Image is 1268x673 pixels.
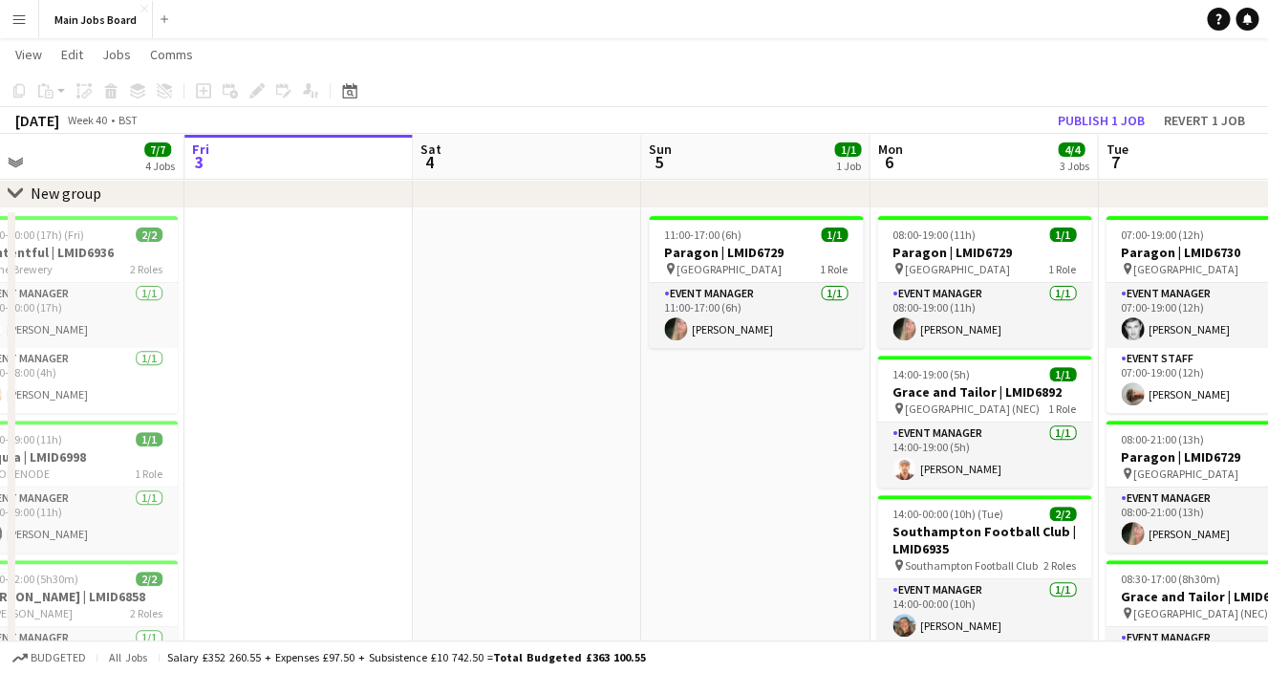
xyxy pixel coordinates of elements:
div: New group [31,184,101,203]
span: 2/2 [1049,507,1076,521]
div: [DATE] [15,111,59,130]
span: Tue [1106,141,1128,158]
span: [GEOGRAPHIC_DATA] (NEC) [1133,606,1268,620]
div: 4 Jobs [145,159,175,173]
span: [GEOGRAPHIC_DATA] [1133,467,1238,481]
app-card-role: Event Manager1/108:00-19:00 (11h)[PERSON_NAME] [877,283,1091,348]
span: 11:00-17:00 (6h) [664,228,741,242]
span: [GEOGRAPHIC_DATA] [677,262,782,276]
span: 1 Role [1048,262,1076,276]
span: View [15,46,42,63]
span: Fri [192,141,209,158]
span: 2/2 [136,572,162,586]
span: 1/1 [1049,367,1076,381]
div: 1 Job [835,159,860,173]
span: All jobs [105,650,151,664]
span: 2 Roles [130,606,162,620]
button: Publish 1 job [1050,108,1152,133]
span: 08:00-19:00 (11h) [892,228,976,242]
h3: Southampton Football Club | LMID6935 [877,523,1091,557]
span: Mon [877,141,902,158]
h3: Paragon | LMID6729 [649,244,863,261]
span: 6 [874,151,902,173]
span: 14:00-00:00 (10h) (Tue) [892,507,1003,521]
span: 1 Role [135,467,162,481]
span: 08:00-21:00 (13h) [1121,432,1204,446]
div: Salary £352 260.55 + Expenses £97.50 + Subsistence £10 742.50 = [167,650,646,664]
span: Southampton Football Club [905,558,1038,573]
app-job-card: 14:00-19:00 (5h)1/1Grace and Tailor | LMID6892 [GEOGRAPHIC_DATA] (NEC)1 RoleEvent Manager1/114:00... [877,356,1091,488]
app-card-role: Event Manager1/114:00-19:00 (5h)[PERSON_NAME] [877,423,1091,488]
span: Total Budgeted £363 100.55 [493,650,646,664]
span: 14:00-19:00 (5h) [892,367,970,381]
a: Jobs [95,42,139,67]
button: Main Jobs Board [39,1,153,38]
span: [GEOGRAPHIC_DATA] [1133,262,1238,276]
span: [GEOGRAPHIC_DATA] [905,262,1010,276]
span: Edit [61,46,83,63]
app-card-role: Event Manager1/111:00-17:00 (6h)[PERSON_NAME] [649,283,863,348]
span: 4/4 [1058,142,1085,157]
button: Budgeted [10,647,89,668]
span: 2 Roles [1043,558,1076,573]
span: 7/7 [144,142,171,157]
app-job-card: 08:00-19:00 (11h)1/1Paragon | LMID6729 [GEOGRAPHIC_DATA]1 RoleEvent Manager1/108:00-19:00 (11h)[P... [877,216,1091,348]
span: 2 Roles [130,262,162,276]
h3: Grace and Tailor | LMID6892 [877,383,1091,401]
span: 1 Role [820,262,848,276]
span: Sat [420,141,441,158]
app-card-role: Event Manager1/114:00-00:00 (10h)[PERSON_NAME] [877,579,1091,644]
span: 1 Role [1048,402,1076,416]
a: Edit [54,42,91,67]
a: View [8,42,50,67]
span: Jobs [102,46,131,63]
a: Comms [142,42,201,67]
div: 3 Jobs [1059,159,1088,173]
span: Comms [150,46,193,63]
div: BST [118,113,138,127]
span: 4 [418,151,441,173]
span: Week 40 [63,113,111,127]
span: 1/1 [834,142,861,157]
span: 3 [189,151,209,173]
button: Revert 1 job [1156,108,1253,133]
app-job-card: 11:00-17:00 (6h)1/1Paragon | LMID6729 [GEOGRAPHIC_DATA]1 RoleEvent Manager1/111:00-17:00 (6h)[PER... [649,216,863,348]
span: 1/1 [1049,228,1076,242]
span: 08:30-17:00 (8h30m) [1121,572,1220,586]
span: 2/2 [136,228,162,242]
span: [GEOGRAPHIC_DATA] (NEC) [905,402,1040,416]
span: Sun [649,141,672,158]
span: 07:00-19:00 (12h) [1121,228,1204,242]
span: 1/1 [821,228,848,242]
span: 1/1 [136,432,162,446]
span: 5 [646,151,672,173]
span: Budgeted [31,651,86,664]
h3: Paragon | LMID6729 [877,244,1091,261]
span: 7 [1103,151,1128,173]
